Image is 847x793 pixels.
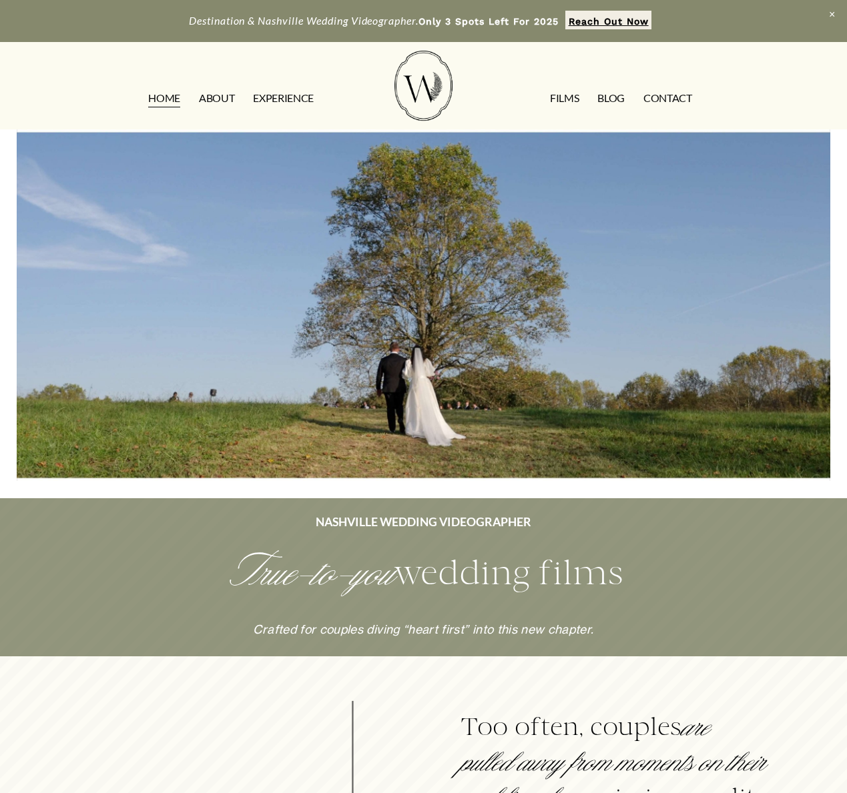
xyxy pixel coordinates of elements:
[148,87,180,109] a: HOME
[253,87,314,109] a: EXPERIENCE
[550,87,579,109] a: FILMS
[253,622,593,636] em: Crafted for couples diving “heart first” into this new chapter.
[199,87,234,109] a: ABOUT
[85,551,762,598] h2: wedding films
[394,51,452,121] img: Wild Fern Weddings
[224,554,394,596] em: True-to-you
[316,515,531,529] strong: NASHVILLE WEDDING VIDEOGRAPHER
[643,87,692,109] a: CONTACT
[597,87,625,109] a: Blog
[569,16,649,27] strong: Reach Out Now
[565,11,651,29] a: Reach Out Now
